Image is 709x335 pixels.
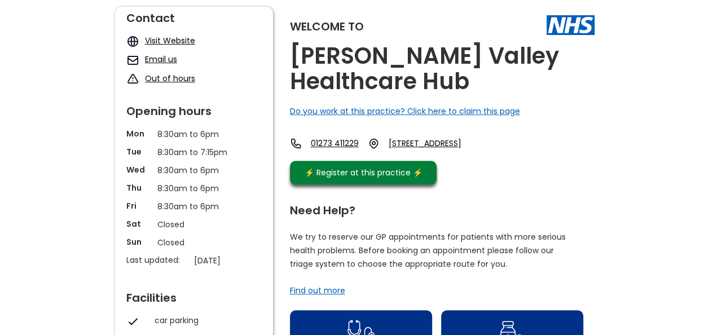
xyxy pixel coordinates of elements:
p: Thu [126,182,152,193]
p: 8:30am to 6pm [157,182,231,195]
p: Sun [126,236,152,248]
p: 8:30am to 7:15pm [157,146,231,158]
p: Wed [126,164,152,175]
div: Facilities [126,286,262,303]
a: 01273 411229 [311,138,359,149]
a: Find out more [290,285,345,296]
a: [STREET_ADDRESS] [389,138,485,149]
p: Sat [126,218,152,230]
div: Opening hours [126,100,262,117]
div: ⚡️ Register at this practice ⚡️ [299,166,429,179]
img: practice location icon [368,138,380,149]
div: Need Help? [290,199,583,216]
p: We try to reserve our GP appointments for patients with more serious health problems. Before book... [290,230,566,271]
img: exclamation icon [126,73,139,86]
p: Tue [126,146,152,157]
a: Out of hours [145,73,195,84]
a: Visit Website [145,35,195,46]
img: globe icon [126,35,139,48]
p: Closed [157,236,231,249]
p: 8:30am to 6pm [157,128,231,140]
div: car parking [155,315,256,326]
p: Mon [126,128,152,139]
p: 8:30am to 6pm [157,200,231,213]
p: Fri [126,200,152,211]
p: [DATE] [194,254,267,267]
img: telephone icon [290,138,302,149]
div: Contact [126,7,262,24]
img: mail icon [126,54,139,67]
a: Do you work at this practice? Click here to claim this page [290,105,520,117]
div: Welcome to [290,21,364,32]
a: ⚡️ Register at this practice ⚡️ [290,161,437,184]
img: The NHS logo [547,15,594,34]
h2: [PERSON_NAME] Valley Healthcare Hub [290,43,594,94]
p: 8:30am to 6pm [157,164,231,177]
p: Closed [157,218,231,231]
p: Last updated: [126,254,188,266]
a: Email us [145,54,177,65]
